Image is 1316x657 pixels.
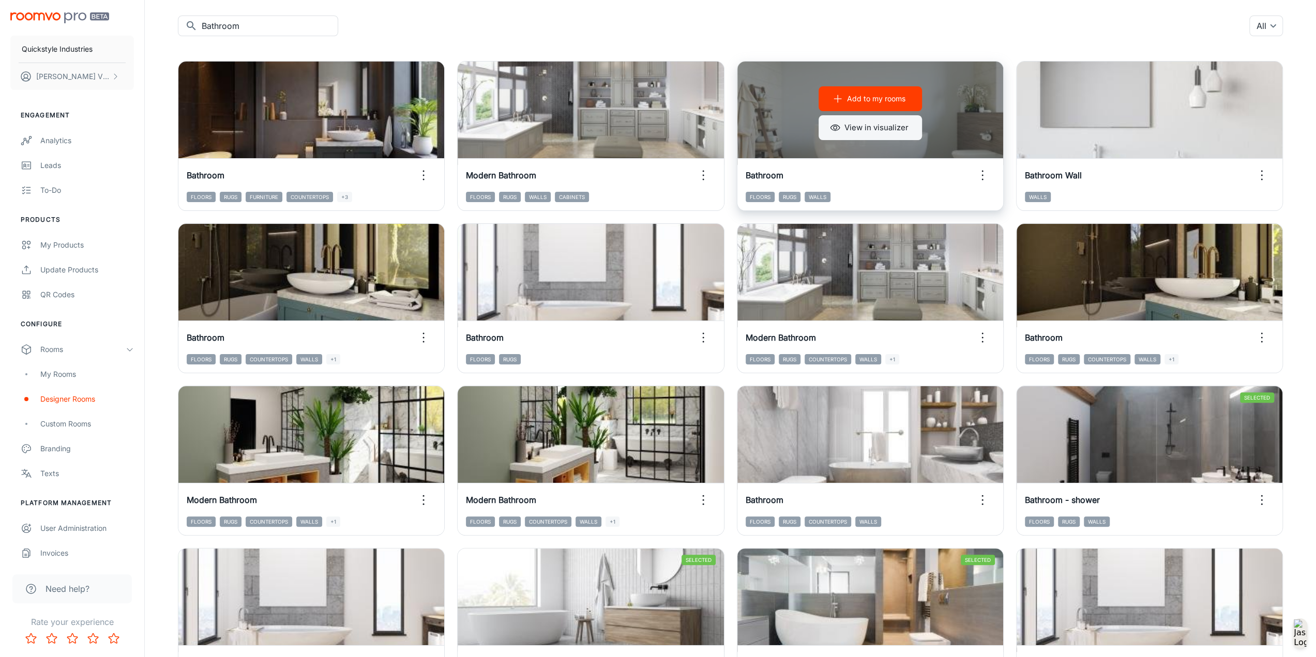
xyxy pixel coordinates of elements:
span: Cabinets [555,192,589,202]
span: +1 [885,354,899,364]
button: Add to my rooms [819,86,922,111]
span: Rugs [220,354,241,364]
span: Rugs [220,192,241,202]
span: Walls [576,516,601,527]
input: Search... [202,16,338,36]
div: Invoices [40,547,134,559]
span: Floors [746,354,775,364]
span: Selected [1240,392,1274,403]
h6: Bathroom [187,331,224,344]
span: Floors [746,516,775,527]
p: Rate your experience [8,616,136,628]
span: Floors [466,192,495,202]
span: Walls [1084,516,1110,527]
div: Analytics [40,135,134,146]
span: +1 [1164,354,1178,364]
div: All [1249,16,1283,36]
button: View in visualizer [819,115,922,140]
p: [PERSON_NAME] Villa [36,71,109,82]
button: Rate 4 star [83,628,103,649]
span: +1 [326,354,340,364]
span: Floors [746,192,775,202]
span: Furniture [246,192,282,202]
h6: Bathroom [746,169,783,181]
h6: Modern Bathroom [466,494,536,506]
button: Rate 2 star [41,628,62,649]
button: Rate 1 star [21,628,41,649]
span: Walls [1135,354,1160,364]
span: Countertops [246,516,292,527]
span: Rugs [779,516,800,527]
span: Countertops [805,354,851,364]
span: Rugs [220,516,241,527]
button: Rate 5 star [103,628,124,649]
div: Branding [40,443,134,454]
span: Selected [682,555,716,565]
span: Rugs [779,192,800,202]
h6: Bathroom [1025,331,1063,344]
span: Countertops [525,516,571,527]
h6: Bathroom Wall [1025,169,1082,181]
div: QR Codes [40,289,134,300]
h6: Modern Bathroom [746,331,816,344]
span: Floors [187,354,216,364]
div: My Rooms [40,369,134,380]
img: Roomvo PRO Beta [10,12,109,23]
div: Custom Rooms [40,418,134,430]
span: Countertops [246,354,292,364]
div: User Administration [40,523,134,534]
span: Floors [1025,516,1054,527]
span: +3 [337,192,352,202]
p: Quickstyle Industries [22,43,93,55]
div: To-do [40,185,134,196]
span: Walls [296,354,322,364]
span: Walls [296,516,322,527]
div: Designer Rooms [40,393,134,405]
span: Need help? [46,583,89,595]
span: Countertops [1084,354,1130,364]
h6: Modern Bathroom [466,169,536,181]
span: Rugs [499,516,521,527]
span: Floors [1025,354,1054,364]
h6: Bathroom [466,331,504,344]
h6: Modern Bathroom [187,494,257,506]
div: Rooms [40,344,126,355]
h6: Bathroom [746,494,783,506]
div: Leads [40,160,134,171]
span: Countertops [805,516,851,527]
div: Update Products [40,264,134,276]
span: Rugs [499,192,521,202]
button: [PERSON_NAME] Villa [10,63,134,90]
span: +1 [326,516,340,527]
span: Selected [961,555,995,565]
h6: Bathroom - shower [1025,494,1100,506]
span: Rugs [779,354,800,364]
span: Rugs [499,354,521,364]
span: Floors [466,516,495,527]
span: Walls [525,192,551,202]
span: Floors [466,354,495,364]
span: Walls [855,354,881,364]
span: Countertops [286,192,333,202]
span: Floors [187,516,216,527]
button: Quickstyle Industries [10,36,134,63]
div: My Products [40,239,134,251]
span: Rugs [1058,516,1080,527]
span: Walls [1025,192,1051,202]
span: Walls [855,516,881,527]
div: Texts [40,468,134,479]
button: Rate 3 star [62,628,83,649]
span: Floors [187,192,216,202]
span: +1 [606,516,619,527]
span: Walls [805,192,830,202]
span: Rugs [1058,354,1080,364]
p: Add to my rooms [847,93,905,104]
h6: Bathroom [187,169,224,181]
